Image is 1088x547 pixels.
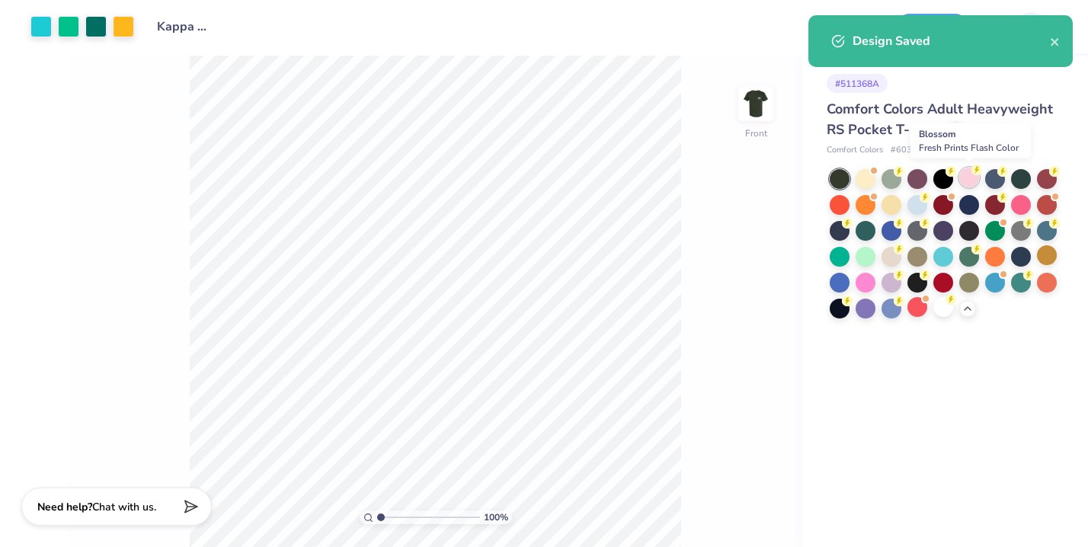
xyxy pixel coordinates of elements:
span: Chat with us. [92,500,156,514]
button: close [1050,32,1061,50]
span: # 6030CC [891,144,928,157]
span: Comfort Colors Adult Heavyweight RS Pocket T-Shirt [827,100,1053,139]
div: Design Saved [853,32,1050,50]
div: Front [745,126,767,140]
img: Front [741,88,771,119]
div: Blossom [910,123,1032,158]
input: Untitled Design [146,11,220,42]
span: Fresh Prints Flash Color [919,142,1019,154]
span: Comfort Colors [827,144,883,157]
strong: Need help? [37,500,92,514]
span: 100 % [484,510,508,524]
div: # 511368A [827,74,888,93]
